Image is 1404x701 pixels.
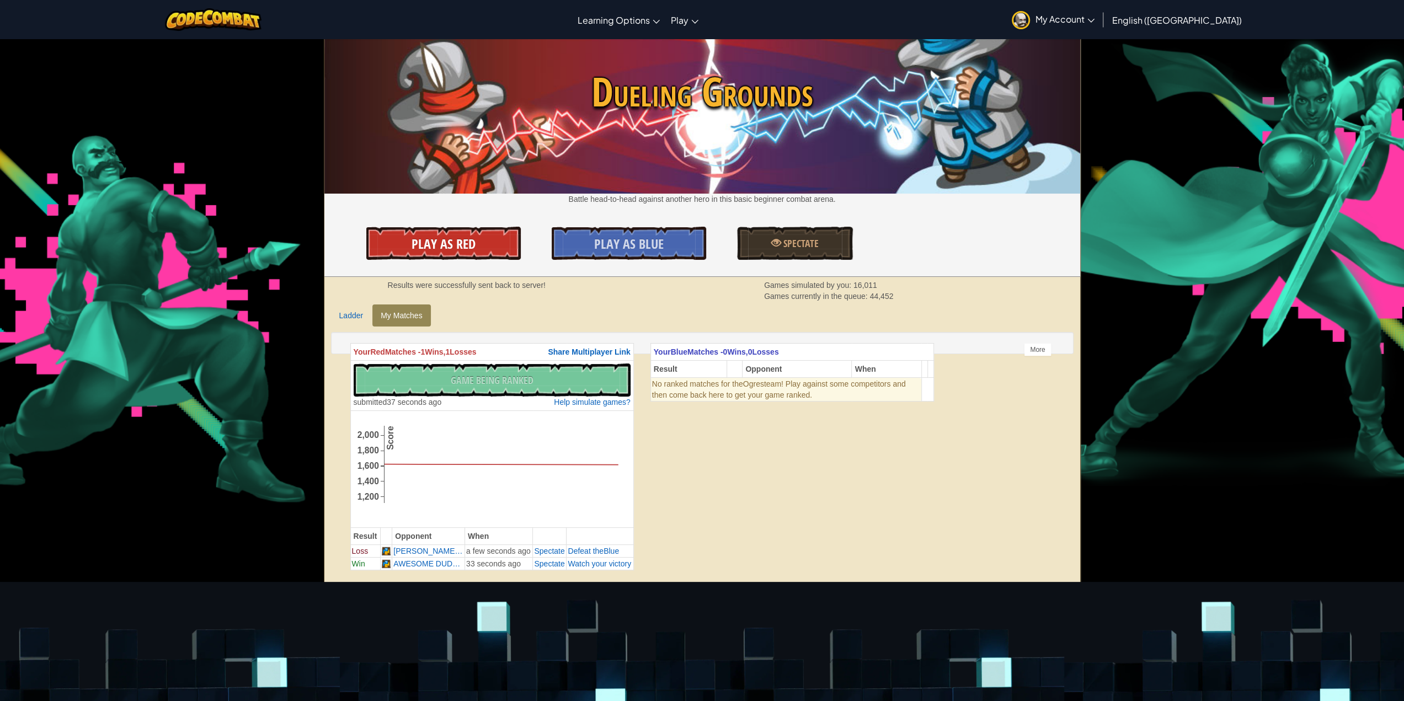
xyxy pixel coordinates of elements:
span: Dueling Grounds [324,63,1080,120]
img: CodeCombat logo [165,8,261,31]
span: Learning Options [578,14,650,26]
a: English ([GEOGRAPHIC_DATA]) [1107,5,1247,35]
a: Spectate [534,559,564,568]
a: My Account [1006,2,1100,37]
p: Battle head-to-head against another hero in this basic beginner combat arena. [324,194,1080,205]
span: Defeat the [568,547,604,555]
span: My Account [1035,13,1095,25]
span: Win [352,559,365,568]
span: Spectate [781,237,819,250]
a: Watch your victory [568,559,631,568]
a: My Matches [372,304,430,327]
span: Wins, [425,347,445,356]
td: Ogres [650,378,921,402]
span: Wins, [727,347,748,356]
div: More [1024,343,1051,356]
text: Score [385,426,394,450]
td: [PERSON_NAME] car... [392,544,465,557]
text: 1,600 [357,461,378,470]
span: Losses [450,347,476,356]
span: Play As Red [412,235,476,253]
span: Play [671,14,688,26]
span: Matches - [687,347,723,356]
span: team! Play against some competitors and then come back here to get your game ranked. [652,379,906,399]
span: Your [354,347,371,356]
td: AWESOME DUDETTE [392,557,465,570]
span: Your [654,347,671,356]
a: Spectate [737,227,853,260]
a: Ladder [331,304,372,327]
th: Result [350,527,381,544]
text: 2,000 [357,431,378,440]
td: 33 seconds ago [465,557,532,570]
text: 1,200 [357,492,378,501]
span: Play As Blue [594,235,664,253]
td: a few seconds ago [465,544,532,557]
th: When [465,527,532,544]
th: Blue 0 0 [650,344,933,361]
span: No ranked matches for the [652,379,743,388]
span: Share Multiplayer Link [548,347,630,356]
a: Defeat theBlue [568,547,619,555]
th: Red 1 1 [350,344,633,361]
span: Games currently in the queue: [764,292,869,301]
th: Result [650,361,727,378]
a: Spectate [534,547,564,555]
th: Opponent [392,527,465,544]
span: English ([GEOGRAPHIC_DATA]) [1112,14,1242,26]
a: Learning Options [572,5,665,35]
a: Play [665,5,704,35]
span: 44,452 [869,292,893,301]
th: When [852,361,921,378]
div: 37 seconds ago [354,397,442,408]
span: submitted [354,398,387,406]
img: avatar [1012,11,1030,29]
a: Help simulate games? [554,397,631,408]
text: 1,400 [357,477,378,486]
strong: Results were successfully sent back to server! [388,281,546,290]
span: 16,011 [853,281,877,290]
span: Losses [752,347,778,356]
text: 1,800 [357,446,378,455]
span: Loss [352,547,369,555]
span: Matches - [385,347,421,356]
span: Games simulated by you: [764,281,853,290]
th: Opponent [743,361,852,378]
